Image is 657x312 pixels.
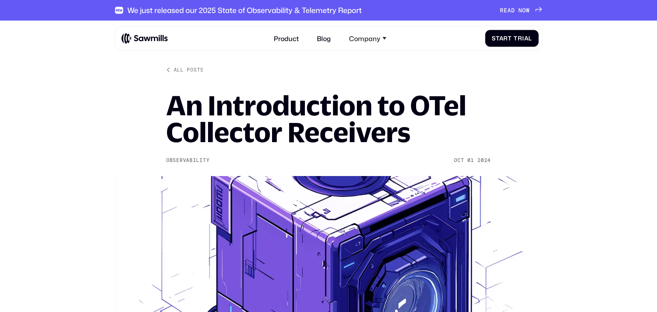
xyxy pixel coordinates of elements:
a: READ NOW [500,7,542,14]
div: Observability [166,158,209,163]
div: Start Trial [492,35,532,42]
a: Product [269,29,304,47]
div: 01 [467,158,474,163]
h1: An Introduction to OTel Collector Receivers [166,92,491,146]
a: All posts [166,66,204,73]
div: We just released our 2025 State of Observability & Telemetry Report [127,6,362,15]
a: Blog [312,29,336,47]
a: Start Trial [485,30,539,47]
div: 2024 [477,158,491,163]
div: Oct [454,158,464,163]
div: All posts [174,66,204,73]
div: READ NOW [500,7,530,14]
div: Company [349,34,380,42]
